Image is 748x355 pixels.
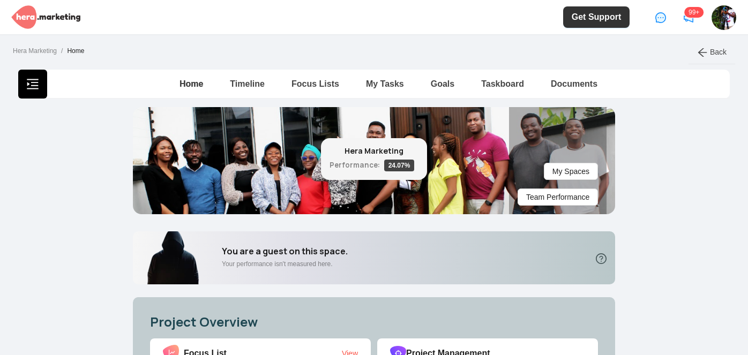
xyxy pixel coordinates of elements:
a: Timeline [230,79,265,88]
b: Hera Marketing [345,146,403,156]
img: u7um32wr2vtutypkhajv.jpg [712,5,736,30]
a: Goals [431,79,454,88]
a: Home [179,79,203,88]
a: Taskboard [481,79,524,88]
button: Team Performance [518,188,598,206]
h6: You are a guest on this space. [222,246,348,256]
a: My Tasks [366,79,404,88]
div: Your performance isn't measured here. [222,259,348,269]
span: Home [67,47,84,55]
span: menu-unfold [26,78,39,90]
span: Team Performance [526,191,589,203]
sup: 273 [684,7,704,18]
img: mystery man in hoodie [133,231,213,285]
button: Get Support [563,6,630,28]
li: / [61,46,63,58]
a: Hera Marketing [11,46,59,58]
span: My Spaces [552,165,589,177]
small: Performance: [330,160,380,170]
h4: Project Overview [150,314,598,330]
span: 24.07 % [384,160,415,171]
span: question-circle [596,253,607,264]
span: message [655,12,666,23]
a: Focus Lists [291,79,339,88]
button: My Spaces [544,163,598,180]
a: Documents [551,79,597,88]
a: arrow-left Back [697,48,727,56]
span: notification [683,12,694,23]
span: appstore [590,116,598,123]
span: Get Support [572,11,621,24]
img: Hera Marketing [11,5,80,29]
